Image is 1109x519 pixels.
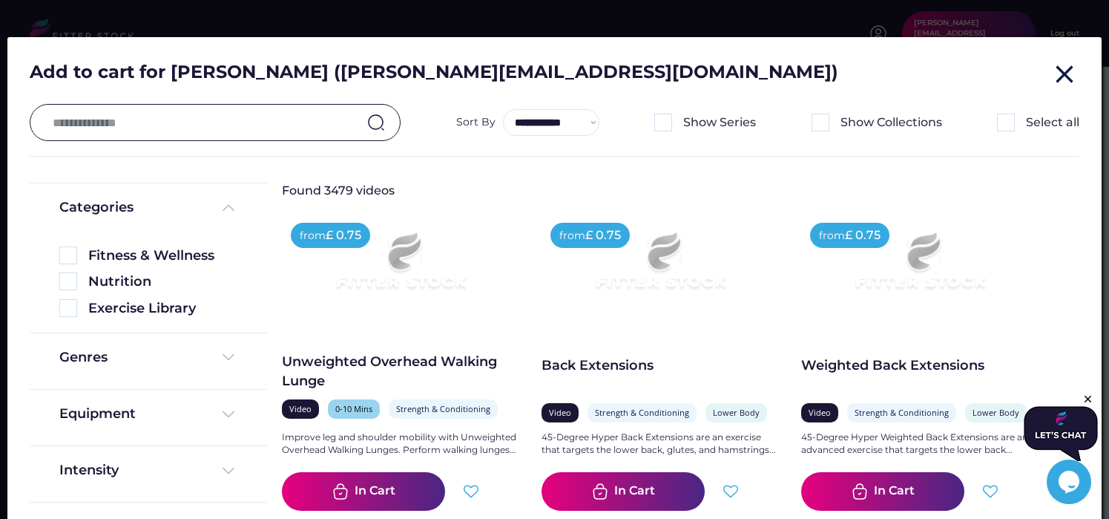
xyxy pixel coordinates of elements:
div: 45-Degree Hyper Back Extensions are an exercise that targets the lower back, glutes, and hamstrin... [542,431,779,457]
div: Select all [1026,114,1079,131]
div: Strength & Conditioning [855,407,949,418]
div: Strength & Conditioning [396,403,490,414]
img: Rectangle%205126.svg [997,114,1015,131]
img: Frame%2079%20%281%29.svg [565,214,755,321]
div: In Cart [614,483,655,500]
div: Strength & Conditioning [595,407,689,418]
div: Video [289,403,312,414]
div: from [559,229,585,244]
div: from [300,229,326,244]
img: search-normal.svg [367,114,385,131]
iframe: chat widget [1024,393,1098,461]
div: Lower Body [713,407,760,418]
img: bag-tick-2.svg [851,483,869,500]
img: Frame%20%284%29.svg [220,462,237,480]
div: Show Collections [840,114,942,131]
img: Frame%2079%20%281%29.svg [306,214,496,321]
div: Sort By [456,115,496,130]
div: £ 0.75 [585,227,621,244]
img: Frame%20%284%29.svg [220,405,237,423]
div: Unweighted Overhead Walking Lunge [282,353,519,390]
div: Back Extensions [542,356,779,375]
div: £ 0.75 [845,227,881,244]
div: Improve leg and shoulder mobility with Unweighted Overhead Walking Lunges. Perform walking lunges... [282,431,519,457]
img: Rectangle%205126.svg [59,247,77,264]
div: Genres [59,348,108,367]
img: bag-tick-2.svg [332,483,349,500]
div: Found 3479 videos [282,183,430,199]
div: Nutrition [88,272,237,291]
img: Frame%2079%20%281%29.svg [825,214,1015,321]
div: 0-10 Mins [335,403,372,414]
div: Categories [59,198,134,217]
div: Video [809,407,831,418]
div: Equipment [59,405,136,423]
div: In Cart [355,483,395,500]
div: 45-Degree Hyper Weighted Back Extensions are an advanced exercise that targets the lower back... [801,431,1039,457]
div: Lower Body [973,407,1019,418]
img: Rectangle%205126.svg [59,299,77,317]
div: from [819,229,845,244]
img: Rectangle%205126.svg [59,272,77,290]
iframe: chat widget [1047,460,1094,504]
div: Weighted Back Extensions [801,356,1039,375]
div: Exercise Library [88,299,237,318]
div: Intensity [59,461,119,480]
img: Frame%20%284%29.svg [220,348,237,366]
img: Rectangle%205126.svg [654,114,672,131]
div: Add to cart for [PERSON_NAME] ([PERSON_NAME][EMAIL_ADDRESS][DOMAIN_NAME]) [30,59,1050,93]
div: Video [549,407,571,418]
div: Show Series [683,114,756,131]
div: In Cart [874,483,915,500]
div: £ 0.75 [326,227,361,244]
div: Fitness & Wellness [88,247,237,265]
button: close [1050,59,1079,89]
img: Frame%20%285%29.svg [220,199,237,217]
img: Rectangle%205126.svg [812,114,829,131]
img: bag-tick-2.svg [591,483,609,500]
